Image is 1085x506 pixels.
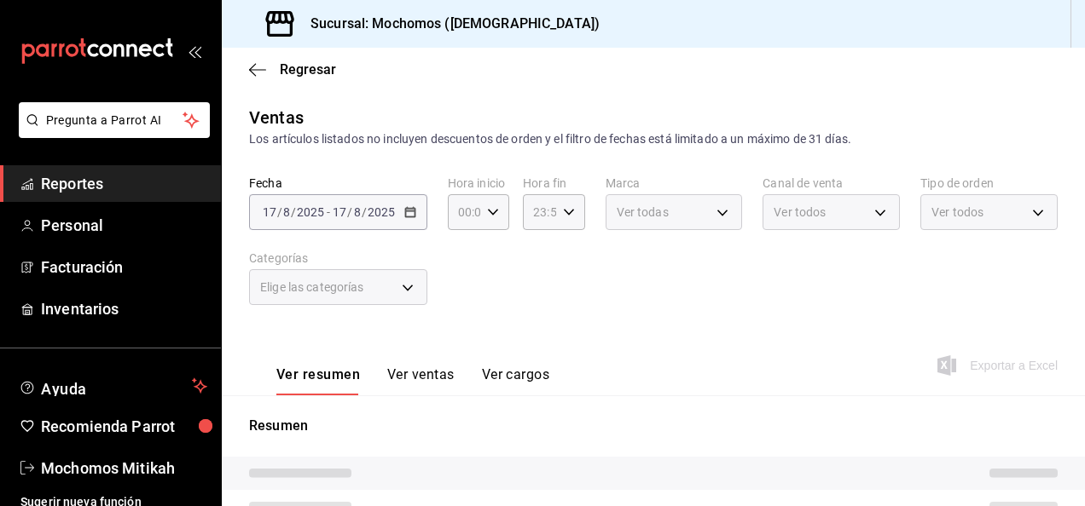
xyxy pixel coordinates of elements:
span: Recomienda Parrot [41,415,207,438]
button: open_drawer_menu [188,44,201,58]
label: Fecha [249,177,427,189]
span: / [347,205,352,219]
span: Inventarios [41,297,207,320]
span: Ayuda [41,376,185,396]
button: Ver resumen [276,366,360,395]
button: Ver ventas [387,366,455,395]
span: Ver todos [774,204,826,221]
input: -- [353,205,362,219]
button: Pregunta a Parrot AI [19,102,210,138]
button: Ver cargos [482,366,550,395]
span: Elige las categorías [260,279,364,296]
input: -- [262,205,277,219]
div: Los artículos listados no incluyen descuentos de orden y el filtro de fechas está limitado a un m... [249,130,1058,148]
p: Resumen [249,416,1058,436]
label: Hora inicio [448,177,509,189]
label: Marca [606,177,743,189]
span: Regresar [280,61,336,78]
span: / [277,205,282,219]
h3: Sucursal: Mochomos ([DEMOGRAPHIC_DATA]) [297,14,600,34]
div: Ventas [249,105,304,130]
span: Personal [41,214,207,237]
label: Tipo de orden [920,177,1058,189]
input: ---- [367,205,396,219]
span: Pregunta a Parrot AI [46,112,183,129]
label: Hora fin [523,177,584,189]
span: / [362,205,367,219]
label: Categorías [249,252,427,264]
span: - [327,205,330,219]
div: navigation tabs [276,366,549,395]
a: Pregunta a Parrot AI [12,124,210,141]
label: Canal de venta [763,177,900,189]
input: -- [282,205,291,219]
button: Regresar [249,61,336,78]
span: Reportes [41,172,207,195]
span: Facturación [41,256,207,279]
span: Ver todas [617,204,669,221]
input: -- [332,205,347,219]
span: Mochomos Mitikah [41,457,207,480]
span: Ver todos [931,204,983,221]
span: / [291,205,296,219]
input: ---- [296,205,325,219]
